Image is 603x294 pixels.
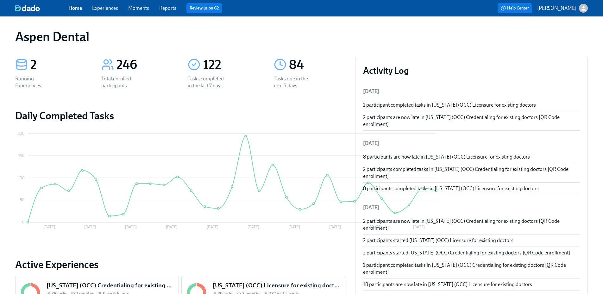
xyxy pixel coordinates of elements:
a: Reports [159,5,176,11]
a: dado [15,5,68,11]
div: 2 participants completed tasks in [US_STATE] (OCC) Credentialing for existing doctors [QR Code en... [363,166,580,180]
div: Total enrolled participants [101,75,142,89]
button: Help Center [498,3,532,13]
div: 2 participants are now late in [US_STATE] (OCC) Credentialing for existing doctors [QR Code enrol... [363,114,580,128]
div: Tasks due in the next 7 days [274,75,314,89]
div: 2 [30,57,86,73]
tspan: 100 [18,176,25,180]
a: Active Experiences [15,258,345,271]
tspan: [DATE] [248,225,259,229]
a: Experiences [92,5,118,11]
div: Tasks completed in the last 7 days [188,75,228,89]
div: Running Experiences [15,75,56,89]
div: 246 [116,57,172,73]
tspan: 0 [22,220,25,224]
a: Moments [128,5,149,11]
img: dado [15,5,40,11]
tspan: 200 [18,131,25,136]
button: Review us on G2 [186,3,222,13]
div: 8 participants are now late in [US_STATE] (OCC) Licensure for existing doctors [363,153,580,160]
h5: [US_STATE] (OCC) Credentialing for existing doctors [QR Code enrollment] [47,281,173,290]
div: 1 participant completed tasks in [US_STATE] (OCC) Licensure for existing doctors [363,102,580,109]
h2: Daily Completed Tasks [15,109,345,122]
a: Home [68,5,82,11]
tspan: [DATE] [207,225,218,229]
button: [PERSON_NAME] [537,4,588,13]
div: 18 participants are now late in [US_STATE] (OCC) Licensure for existing doctors [363,281,580,288]
tspan: [DATE] [84,225,96,229]
p: [PERSON_NAME] [537,5,576,12]
div: 84 [289,57,345,73]
div: 2 participants are now late in [US_STATE] (OCC) Credentialing for existing doctors [QR Code enrol... [363,218,580,232]
tspan: [DATE] [288,225,300,229]
span: [DATE] [363,88,379,94]
h1: Aspen Dental [15,29,89,44]
tspan: [DATE] [329,225,341,229]
div: 2 participants started [US_STATE] (OCC) Licensure for existing doctors [363,237,580,244]
h3: Activity Log [363,65,580,76]
li: [DATE] [363,200,580,215]
tspan: [DATE] [166,225,178,229]
a: Review us on G2 [190,5,219,11]
div: 8 participants completed tasks in [US_STATE] (OCC) Licensure for existing doctors [363,185,580,192]
tspan: [DATE] [43,225,55,229]
tspan: [DATE] [125,225,137,229]
span: Help Center [501,5,529,11]
div: 122 [203,57,259,73]
li: [DATE] [363,136,580,151]
div: 1 participant completed tasks in [US_STATE] (OCC) Credentialing for existing doctors [QR Code enr... [363,262,580,276]
h5: [US_STATE] (OCC) Licensure for existing doctors [213,281,340,290]
div: 2 participants started [US_STATE] (OCC) Credentialing for existing doctors [QR Code enrollment] [363,249,580,256]
tspan: 50 [20,198,25,202]
tspan: 150 [18,153,25,158]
